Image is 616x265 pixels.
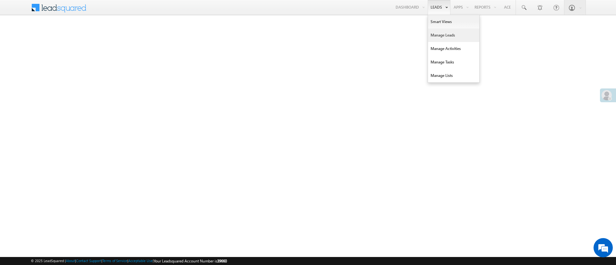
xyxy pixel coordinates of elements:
a: Manage Activities [428,42,479,55]
a: Smart Views [428,15,479,29]
span: © 2025 LeadSquared | | | | | [31,258,227,264]
a: Manage Tasks [428,55,479,69]
em: Start Chat [87,197,116,206]
span: 39660 [217,259,227,263]
a: Manage Leads [428,29,479,42]
a: About [66,259,75,263]
div: Minimize live chat window [105,3,121,19]
textarea: Type your message and hit 'Enter' [8,59,117,192]
a: Terms of Service [102,259,127,263]
a: Manage Lists [428,69,479,82]
a: Contact Support [76,259,101,263]
a: Acceptable Use [128,259,153,263]
span: Your Leadsquared Account Number is [154,259,227,263]
img: d_60004797649_company_0_60004797649 [11,34,27,42]
div: Chat with us now [33,34,108,42]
